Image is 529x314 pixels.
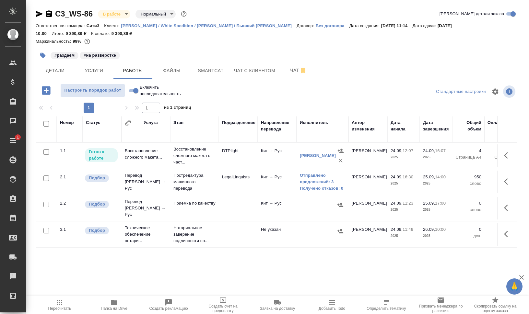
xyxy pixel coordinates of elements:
[423,174,435,179] p: 25.09,
[300,119,328,126] div: Исполнитель
[60,174,79,180] div: 2.1
[455,180,481,187] p: слово
[488,226,520,233] p: 0
[260,306,295,311] span: Заявка на доставку
[173,172,216,192] p: Постредактура машинного перевода
[173,146,216,165] p: Восстановление сложного макета с част...
[84,174,118,183] div: Можно подбирать исполнителей
[122,221,170,247] td: Техническое обеспечение нотари...
[173,119,183,126] div: Этап
[13,134,23,140] span: 1
[500,226,516,242] button: Здесь прячутся важные кнопки
[488,180,520,187] p: слово
[391,227,403,232] p: 24.09,
[455,174,481,180] p: 950
[84,148,118,163] div: Исполнитель может приступить к работе
[300,185,345,192] a: Получено отказов: 0
[32,296,87,314] button: Пересчитать
[87,23,104,28] p: Сити3
[336,146,346,156] button: Назначить
[297,23,316,28] p: Договор:
[64,87,122,94] span: Настроить порядок работ
[141,296,196,314] button: Создать рекламацию
[335,200,345,210] button: Назначить
[435,148,446,153] p: 16:07
[500,174,516,189] button: Здесь прячутся важные кнопки
[435,227,446,232] p: 10:00
[319,306,345,311] span: Добавить Todo
[455,233,481,239] p: док.
[391,180,417,187] p: 2025
[73,39,83,44] p: 99%
[86,119,100,126] div: Статус
[435,201,446,206] p: 17:00
[104,23,121,28] p: Клиент:
[455,119,481,132] div: Общий объем
[40,67,71,75] span: Детали
[423,201,435,206] p: 25.09,
[54,52,75,59] p: #раздаем
[37,84,55,97] button: Добавить работу
[300,172,345,185] a: Отправлено предложений: 3
[55,9,93,18] a: C3_WS-86
[121,23,297,28] a: [PERSON_NAME] / White Spedition / [PERSON_NAME] / Бывший [PERSON_NAME]
[434,87,488,97] div: split button
[509,280,520,293] span: 🙏
[423,233,449,239] p: 2025
[488,154,520,161] p: Страница А4
[348,171,387,193] td: [PERSON_NAME]
[83,37,91,46] button: 100.00 RUB;
[423,180,449,187] p: 2025
[261,119,293,132] div: Направление перевода
[258,144,297,167] td: Кит → Рус
[48,306,71,311] span: Пересчитать
[135,10,176,18] div: В работе
[84,52,116,59] p: #на разверстке
[506,278,523,295] button: 🙏
[391,148,403,153] p: 24.09,
[234,67,275,75] span: Чат с клиентом
[173,225,216,244] p: Нотариальное заверение подлинности по...
[412,23,437,28] p: Дата сдачи:
[139,11,168,17] button: Нормальный
[89,175,105,181] p: Подбор
[125,120,131,126] button: Сгруппировать
[173,200,216,207] p: Приёмка по качеству
[60,84,125,97] button: Настроить порядок работ
[219,171,258,193] td: LegalLinguists
[87,296,141,314] button: Папка на Drive
[455,154,481,161] p: Страница А4
[140,84,190,97] span: Включить последовательность
[258,223,297,246] td: Не указан
[258,197,297,219] td: Кит → Рус
[84,226,118,235] div: Можно подбирать исполнителей
[391,174,403,179] p: 24.09,
[403,174,413,179] p: 16:30
[488,119,520,132] div: Оплачиваемый объем
[300,153,336,158] a: [PERSON_NAME]
[98,10,130,18] div: В работе
[423,154,449,161] p: 2025
[316,23,349,28] a: Без договора
[391,154,417,161] p: 2025
[403,227,413,232] p: 11:49
[117,67,148,75] span: Работы
[423,119,449,132] div: Дата завершения
[89,149,114,162] p: Готов к работе
[91,31,112,36] p: К оплате:
[122,195,170,221] td: Перевод [PERSON_NAME] → Рус
[195,67,226,75] span: Smartcat
[101,306,127,311] span: Папка на Drive
[403,148,413,153] p: 12:07
[423,148,435,153] p: 24.09,
[36,10,43,18] button: Скопировать ссылку для ЯМессенджера
[488,233,520,239] p: док.
[488,207,520,213] p: слово
[283,66,314,74] span: Чат
[503,85,517,98] span: Посмотреть информацию
[196,296,250,314] button: Создать счет на предоплату
[359,296,414,314] button: Определить тематику
[391,201,403,206] p: 24.09,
